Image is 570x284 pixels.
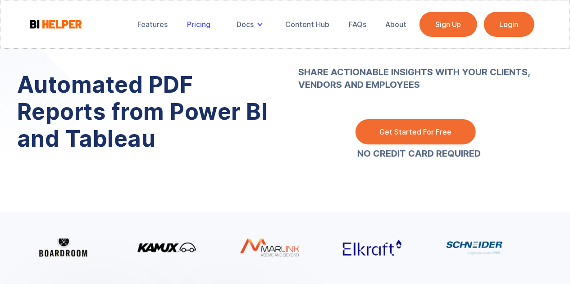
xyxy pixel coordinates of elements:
[386,20,407,29] div: About
[420,12,477,37] a: Sign Up
[379,14,413,34] a: About
[237,20,254,29] div: Docs
[299,41,540,104] p: ‍
[132,14,174,34] a: Features
[484,12,534,37] a: Login
[230,14,273,34] div: Docs
[357,149,481,158] a: NO CREDIT CARD REQUIRED
[357,148,481,159] strong: NO CREDIT CARD REQUIRED
[187,20,210,29] div: Pricing
[279,14,336,34] a: Content Hub
[138,20,168,29] div: Features
[181,14,217,34] a: Pricing
[349,20,366,29] div: FAQs
[299,41,540,104] strong: SHARE ACTIONABLE INSIGHTS WITH YOUR CLIENTS, VENDORS AND EMPLOYEES ‍
[342,14,373,34] a: FAQs
[17,71,283,152] h1: Automated PDF Reports from Power BI and Tableau
[356,119,476,144] a: Get Started For Free
[285,20,329,29] div: Content Hub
